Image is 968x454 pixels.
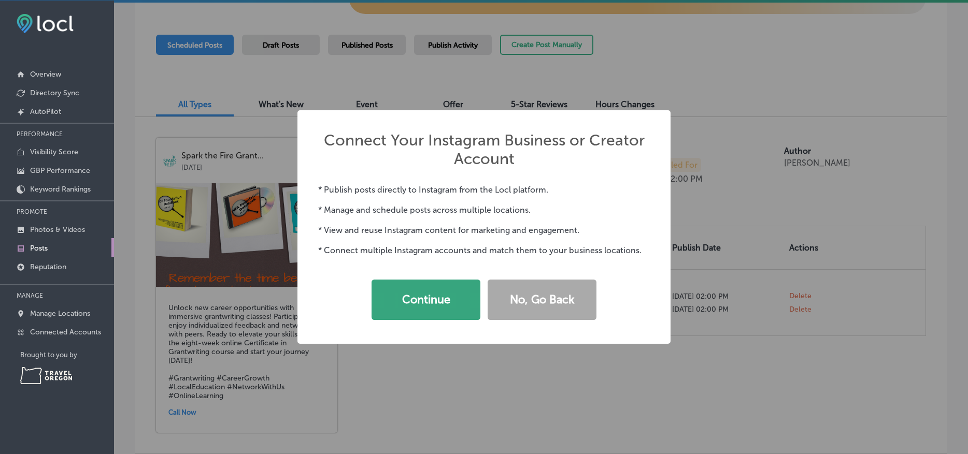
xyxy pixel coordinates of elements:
[30,309,90,318] p: Manage Locations
[30,166,90,175] p: GBP Performance
[30,328,101,336] p: Connected Accounts
[30,185,91,194] p: Keyword Rankings
[17,14,74,33] img: fda3e92497d09a02dc62c9cd864e3231.png
[318,245,650,255] p: * Connect multiple Instagram accounts and match them to your business locations.
[488,280,596,320] button: No, Go Back
[318,205,650,215] p: * Manage and schedule posts across multiple locations.
[30,70,61,79] p: Overview
[30,89,79,97] p: Directory Sync
[30,148,78,156] p: Visibility Score
[30,262,66,271] p: Reputation
[318,225,650,235] p: * View and reuse Instagram content for marketing and engagement.
[30,225,85,234] p: Photos & Videos
[318,185,650,195] p: * Publish posts directly to Instagram from the Locl platform.
[30,107,61,116] p: AutoPilot
[20,367,72,384] img: Travel Oregon
[318,131,650,168] h2: Connect Your Instagram Business or Creator Account
[20,351,114,359] p: Brought to you by
[372,280,480,320] button: Continue
[30,244,48,253] p: Posts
